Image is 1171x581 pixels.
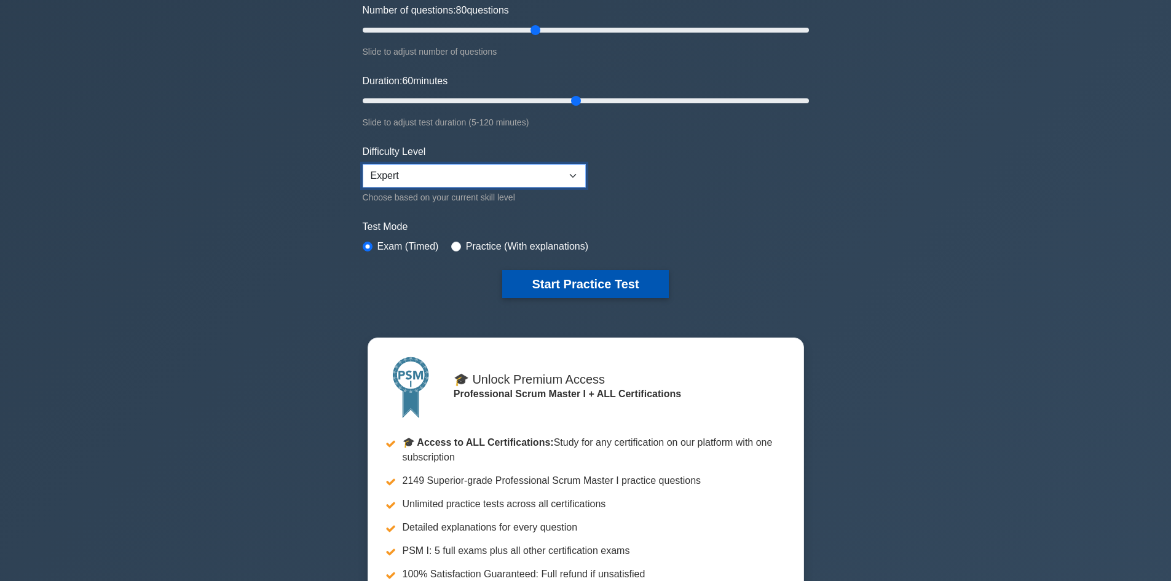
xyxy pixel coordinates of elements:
label: Number of questions: questions [363,3,509,18]
div: Slide to adjust test duration (5-120 minutes) [363,115,809,130]
button: Start Practice Test [502,270,668,298]
span: 80 [456,5,467,15]
label: Practice (With explanations) [466,239,588,254]
div: Slide to adjust number of questions [363,44,809,59]
span: 60 [402,76,413,86]
label: Exam (Timed) [377,239,439,254]
label: Test Mode [363,219,809,234]
label: Difficulty Level [363,144,426,159]
div: Choose based on your current skill level [363,190,586,205]
label: Duration: minutes [363,74,448,89]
